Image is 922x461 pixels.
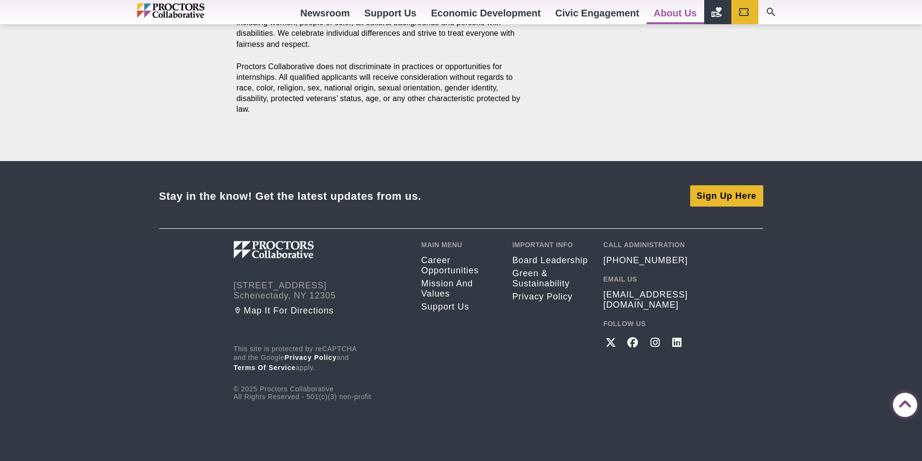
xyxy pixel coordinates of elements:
div: © 2025 Proctors Collaborative All Rights Reserved - 501(c)(3) non-profit [234,345,407,401]
p: Proctors Collaborative does not discriminate in practices or opportunities for internships. All q... [237,61,521,115]
a: [EMAIL_ADDRESS][DOMAIN_NAME] [603,290,688,310]
a: Sign Up Here [690,185,763,207]
h2: Call Administration [603,241,688,249]
h2: Main Menu [421,241,498,249]
div: Stay in the know! Get the latest updates from us. [159,190,422,203]
img: Proctors logo [137,3,246,18]
h2: Email Us [603,275,688,283]
a: Back to Top [893,393,912,413]
a: Career opportunities [421,255,498,276]
h2: Important Info [512,241,589,249]
a: Privacy Policy [285,354,337,361]
a: Board Leadership [512,255,589,266]
address: [STREET_ADDRESS] Schenectady, NY 12305 [234,281,407,301]
h2: Follow Us [603,320,688,327]
img: Proctors logo [234,241,364,258]
p: This site is protected by reCAPTCHA and the Google and apply. [234,345,407,373]
a: Green & Sustainability [512,268,589,289]
a: Mission and Values [421,279,498,299]
a: [PHONE_NUMBER] [603,255,688,266]
a: Map it for directions [234,306,407,316]
a: Terms of Service [234,364,296,372]
a: Privacy policy [512,292,589,302]
a: Support Us [421,302,498,312]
